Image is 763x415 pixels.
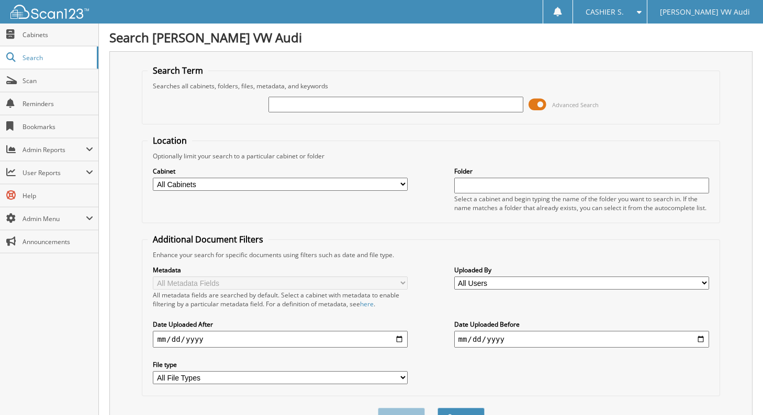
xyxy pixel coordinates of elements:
[360,299,374,308] a: here
[109,29,753,46] h1: Search [PERSON_NAME] VW Audi
[552,101,599,109] span: Advanced Search
[148,82,714,90] div: Searches all cabinets, folders, files, metadata, and keywords
[148,234,268,245] legend: Additional Document Filters
[23,99,93,108] span: Reminders
[148,65,208,76] legend: Search Term
[153,320,408,329] label: Date Uploaded After
[153,360,408,369] label: File type
[454,320,709,329] label: Date Uploaded Before
[454,266,709,274] label: Uploaded By
[23,30,93,39] span: Cabinets
[23,168,86,177] span: User Reports
[153,266,408,274] label: Metadata
[454,194,709,212] div: Select a cabinet and begin typing the name of the folder you want to search in. If the name match...
[148,250,714,259] div: Enhance your search for specific documents using filters such as date and file type.
[23,53,92,62] span: Search
[153,331,408,348] input: start
[660,9,750,15] span: [PERSON_NAME] VW Audi
[153,167,408,176] label: Cabinet
[23,145,86,154] span: Admin Reports
[148,135,192,146] legend: Location
[454,331,709,348] input: end
[23,237,93,246] span: Announcements
[23,191,93,200] span: Help
[586,9,624,15] span: CASHIER S.
[23,214,86,223] span: Admin Menu
[23,122,93,131] span: Bookmarks
[10,5,89,19] img: scan123-logo-white.svg
[23,76,93,85] span: Scan
[148,152,714,160] div: Optionally limit your search to a particular cabinet or folder
[153,291,408,308] div: All metadata fields are searched by default. Select a cabinet with metadata to enable filtering b...
[454,167,709,176] label: Folder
